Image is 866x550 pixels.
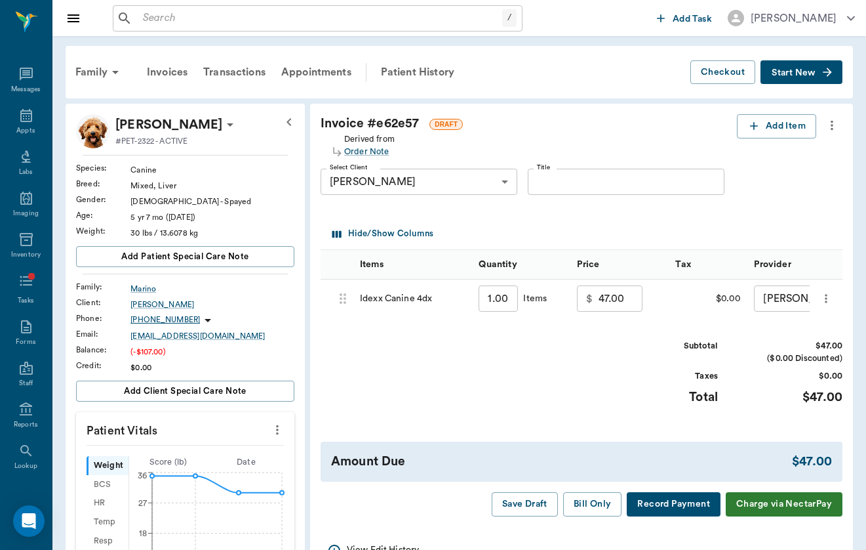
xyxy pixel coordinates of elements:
[321,114,737,133] div: Invoice # e62e57
[76,162,130,174] div: Species :
[518,292,547,305] div: Items
[675,246,690,283] div: Tax
[744,340,842,352] div: $47.00
[344,146,395,158] div: Order Note
[737,114,816,138] button: Add Item
[129,456,207,469] div: Score ( lb )
[760,60,842,85] button: Start New
[821,114,842,137] button: more
[19,379,33,389] div: Staff
[267,419,288,441] button: more
[115,114,222,135] p: [PERSON_NAME]
[652,6,717,30] button: Add Task
[13,505,45,537] div: Open Intercom Messenger
[76,328,130,340] div: Email :
[586,291,593,307] p: $
[331,452,792,471] div: Amount Due
[76,246,294,267] button: Add patient Special Care Note
[620,370,718,383] div: Taxes
[130,196,294,207] div: [DEMOGRAPHIC_DATA] - Spayed
[138,9,502,28] input: Search
[76,312,130,324] div: Phone :
[14,461,37,471] div: Lookup
[472,249,570,279] div: Quantity
[747,249,866,279] div: Provider
[19,167,33,177] div: Labs
[13,209,39,219] div: Imaging
[76,360,130,371] div: Credit :
[479,246,517,283] div: Quantity
[11,85,41,95] div: Messages
[130,314,200,326] p: [PHONE_NUMBER]
[87,494,128,513] div: HR
[121,249,248,264] span: Add patient Special Care Note
[139,530,147,538] tspan: 18
[744,370,842,383] div: $0.00
[502,9,517,27] div: /
[138,472,147,480] tspan: 36
[138,499,148,507] tspan: 27
[620,388,718,407] div: Total
[130,283,294,295] a: Marino
[124,384,246,398] span: Add client Special Care Note
[726,492,842,517] button: Charge via NectarPay
[130,180,294,192] div: Mixed, Liver
[373,56,462,88] a: Patient History
[195,56,273,88] div: Transactions
[76,344,130,356] div: Balance :
[130,330,294,342] a: [EMAIL_ADDRESS][DOMAIN_NAME]
[14,420,38,430] div: Reports
[754,286,854,312] div: [PERSON_NAME]
[620,340,718,352] div: Subtotal
[60,5,87,32] button: Close drawer
[669,280,747,319] div: $0.00
[492,492,558,517] button: Save Draft
[76,194,130,205] div: Gender :
[353,249,472,279] div: Items
[76,412,294,445] p: Patient Vitals
[353,280,472,319] div: Idexx Canine 4dx
[537,163,550,172] label: Title
[76,178,130,190] div: Breed :
[16,337,35,347] div: Forms
[130,299,294,310] a: [PERSON_NAME]
[792,452,832,471] div: $47.00
[130,362,294,373] div: $0.00
[577,246,599,283] div: Price
[690,60,755,85] button: Checkout
[754,246,791,283] div: Provider
[76,209,130,221] div: Age :
[130,346,294,358] div: (-$107.00)
[18,296,34,306] div: Tasks
[570,249,669,279] div: Price
[207,456,285,469] div: Date
[87,513,128,532] div: Temp
[76,297,130,308] div: Client :
[68,56,131,88] div: Family
[563,492,622,517] button: Bill Only
[76,225,130,237] div: Weight :
[139,56,195,88] div: Invoices
[744,388,842,407] div: $47.00
[130,211,294,223] div: 5 yr 7 mo ([DATE])
[87,475,128,494] div: BCS
[717,6,865,30] button: [PERSON_NAME]
[130,227,294,239] div: 30 lbs / 13.6078 kg
[76,281,130,293] div: Family :
[669,249,747,279] div: Tax
[430,119,462,129] span: DRAFT
[744,352,842,365] div: ($0.00 Discounted)
[115,135,187,147] p: #PET-2322 - ACTIVE
[627,492,720,517] button: Record Payment
[16,126,35,136] div: Appts
[87,456,128,475] div: Weight
[599,286,643,312] input: 0.00
[130,164,294,176] div: Canine
[76,114,110,148] img: Profile Image
[273,56,359,88] a: Appointments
